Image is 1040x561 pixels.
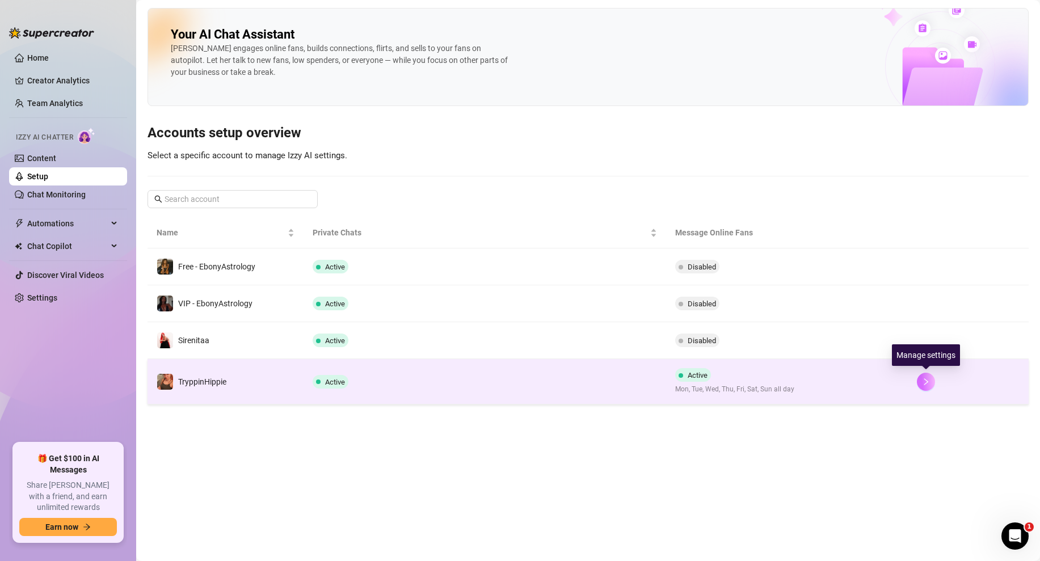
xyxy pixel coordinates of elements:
[165,193,302,205] input: Search account
[157,296,173,311] img: VIP - EbonyAstrology
[148,150,347,161] span: Select a specific account to manage Izzy AI settings.
[27,154,56,163] a: Content
[325,263,345,271] span: Active
[178,299,252,308] span: VIP - EbonyAstrology
[688,336,716,345] span: Disabled
[27,214,108,233] span: Automations
[16,132,73,143] span: Izzy AI Chatter
[666,217,908,248] th: Message Online Fans
[313,226,648,239] span: Private Chats
[157,374,173,390] img: TryppinHippie
[178,377,226,386] span: TryppinHippie
[688,263,716,271] span: Disabled
[15,242,22,250] img: Chat Copilot
[83,523,91,531] span: arrow-right
[688,300,716,308] span: Disabled
[19,453,117,475] span: 🎁 Get $100 in AI Messages
[27,99,83,108] a: Team Analytics
[1001,522,1029,550] iframe: Intercom live chat
[27,190,86,199] a: Chat Monitoring
[27,53,49,62] a: Home
[171,27,294,43] h2: Your AI Chat Assistant
[27,71,118,90] a: Creator Analytics
[157,332,173,348] img: Sirenitaa
[19,480,117,513] span: Share [PERSON_NAME] with a friend, and earn unlimited rewards
[675,384,794,395] span: Mon, Tue, Wed, Thu, Fri, Sat, Sun all day
[27,237,108,255] span: Chat Copilot
[325,336,345,345] span: Active
[171,43,511,78] div: [PERSON_NAME] engages online fans, builds connections, flirts, and sells to your fans on autopilo...
[917,373,935,391] button: right
[178,262,255,271] span: Free - EbonyAstrology
[688,371,708,379] span: Active
[892,344,960,366] div: Manage settings
[27,172,48,181] a: Setup
[304,217,666,248] th: Private Chats
[45,522,78,532] span: Earn now
[15,219,24,228] span: thunderbolt
[19,518,117,536] button: Earn nowarrow-right
[325,300,345,308] span: Active
[148,217,304,248] th: Name
[154,195,162,203] span: search
[9,27,94,39] img: logo-BBDzfeDw.svg
[157,226,285,239] span: Name
[325,378,345,386] span: Active
[27,293,57,302] a: Settings
[148,124,1029,142] h3: Accounts setup overview
[922,378,930,386] span: right
[78,128,95,144] img: AI Chatter
[1025,522,1034,532] span: 1
[157,259,173,275] img: Free - EbonyAstrology
[178,336,209,345] span: Sirenitaa
[27,271,104,280] a: Discover Viral Videos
